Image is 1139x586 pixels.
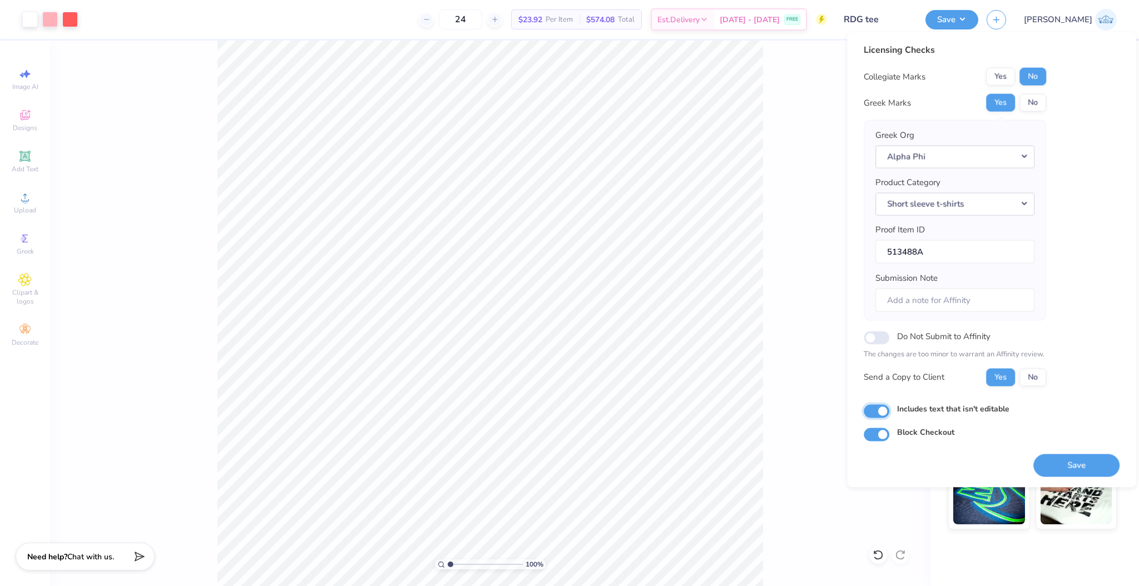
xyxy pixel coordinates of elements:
img: Glow in the Dark Ink [953,469,1025,524]
label: Greek Org [875,129,914,142]
span: Per Item [546,14,573,26]
span: FREE [786,16,798,23]
img: Josephine Amber Orros [1095,9,1117,31]
label: Do Not Submit to Affinity [897,329,991,344]
div: Greek Marks [864,96,911,109]
span: [DATE] - [DATE] [720,14,780,26]
span: Greek [17,247,34,256]
button: Yes [986,368,1015,386]
button: No [1019,368,1046,386]
div: Collegiate Marks [864,70,925,83]
span: Image AI [12,82,38,91]
button: Short sleeve t-shirts [875,192,1034,215]
div: Send a Copy to Client [864,371,944,384]
button: Alpha Phi [875,145,1034,168]
label: Block Checkout [897,426,954,438]
button: Save [1033,454,1120,476]
span: $23.92 [518,14,542,26]
label: Proof Item ID [875,224,925,236]
button: Yes [986,94,1015,112]
input: – – [439,9,482,29]
span: Est. Delivery [657,14,700,26]
label: Includes text that isn't editable [897,403,1009,414]
a: [PERSON_NAME] [1024,9,1117,31]
strong: Need help? [27,552,67,562]
span: Upload [14,206,36,215]
img: Water based Ink [1041,469,1112,524]
button: No [1019,94,1046,112]
button: No [1019,68,1046,86]
span: Decorate [12,338,38,347]
button: Save [925,10,978,29]
span: Chat with us. [67,552,114,562]
span: 100 % [526,559,543,569]
input: Untitled Design [835,8,917,31]
input: Add a note for Affinity [875,288,1034,312]
button: Yes [986,68,1015,86]
span: Total [618,14,635,26]
span: $574.08 [586,14,615,26]
span: [PERSON_NAME] [1024,13,1092,26]
div: Licensing Checks [864,43,1046,57]
label: Submission Note [875,272,938,285]
span: Designs [13,123,37,132]
span: Add Text [12,165,38,173]
p: The changes are too minor to warrant an Affinity review. [864,349,1046,360]
span: Clipart & logos [6,288,44,306]
label: Product Category [875,176,940,189]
